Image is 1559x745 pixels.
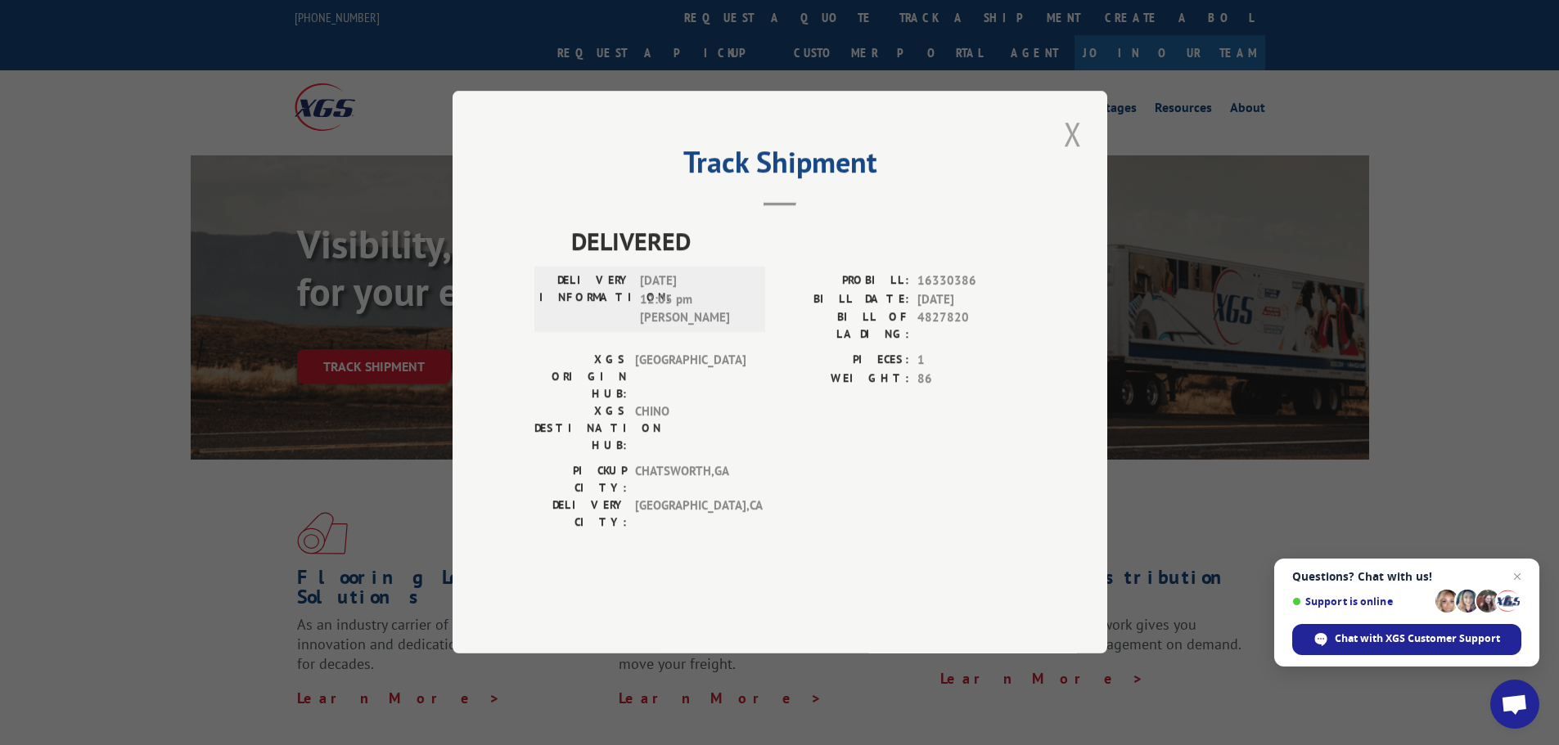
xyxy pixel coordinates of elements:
[534,352,627,403] label: XGS ORIGIN HUB:
[917,309,1025,343] span: 4827820
[1335,631,1500,646] span: Chat with XGS Customer Support
[917,290,1025,309] span: [DATE]
[534,403,627,455] label: XGS DESTINATION HUB:
[635,497,746,532] span: [GEOGRAPHIC_DATA] , CA
[780,309,909,343] label: BILL OF LADING:
[1292,595,1430,608] span: Support is online
[1292,570,1521,583] span: Questions? Chat with us!
[780,272,909,291] label: PROBILL:
[917,352,1025,370] span: 1
[780,290,909,309] label: BILL DATE:
[917,370,1025,388] span: 86
[1292,624,1521,655] span: Chat with XGS Customer Support
[635,463,746,497] span: CHATSWORTH , GA
[780,352,909,370] label: PIECES:
[571,223,1025,260] span: DELIVERED
[635,352,746,403] span: [GEOGRAPHIC_DATA]
[640,272,750,328] span: [DATE] 12:05 pm [PERSON_NAME]
[635,403,746,455] span: CHINO
[539,272,632,328] label: DELIVERY INFORMATION:
[534,150,1025,182] h2: Track Shipment
[1490,680,1539,729] a: Open chat
[780,370,909,388] label: WEIGHT:
[534,463,627,497] label: PICKUP CITY:
[917,272,1025,291] span: 16330386
[534,497,627,532] label: DELIVERY CITY:
[1059,111,1087,156] button: Close modal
